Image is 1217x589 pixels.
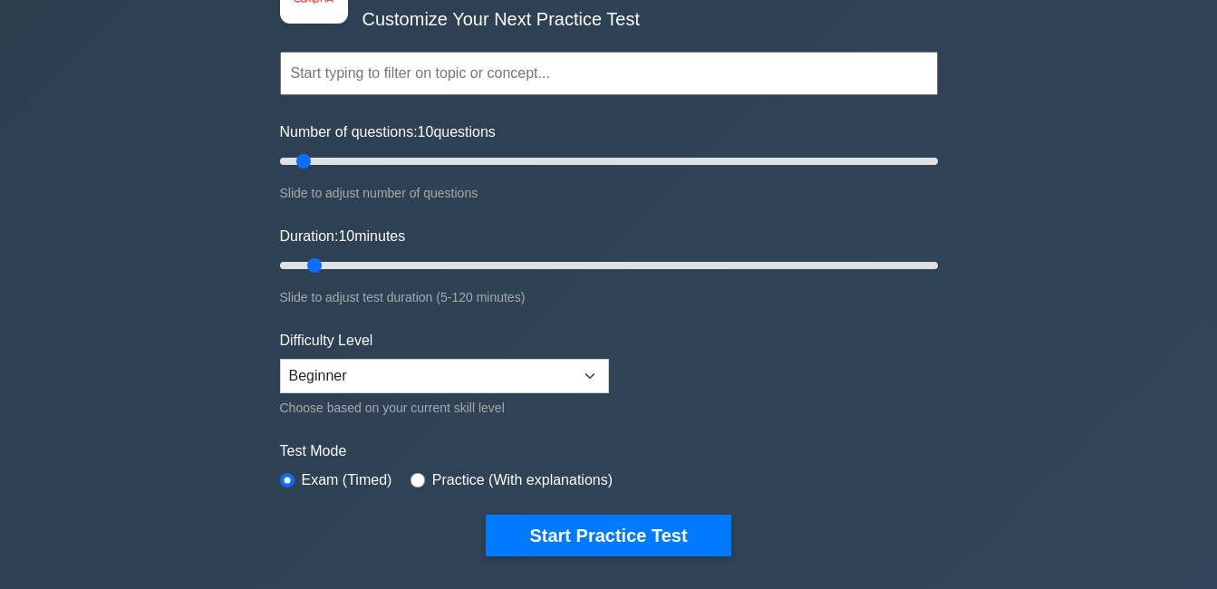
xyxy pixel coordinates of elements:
label: Practice (With explanations) [432,469,613,491]
input: Start typing to filter on topic or concept... [280,52,938,95]
span: 10 [418,124,434,140]
div: Slide to adjust test duration (5-120 minutes) [280,286,938,308]
label: Test Mode [280,440,938,462]
div: Choose based on your current skill level [280,397,609,419]
label: Difficulty Level [280,330,373,352]
button: Start Practice Test [486,515,730,556]
div: Slide to adjust number of questions [280,182,938,204]
label: Duration: minutes [280,226,406,247]
label: Exam (Timed) [302,469,392,491]
span: 10 [338,228,354,244]
label: Number of questions: questions [280,121,496,143]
